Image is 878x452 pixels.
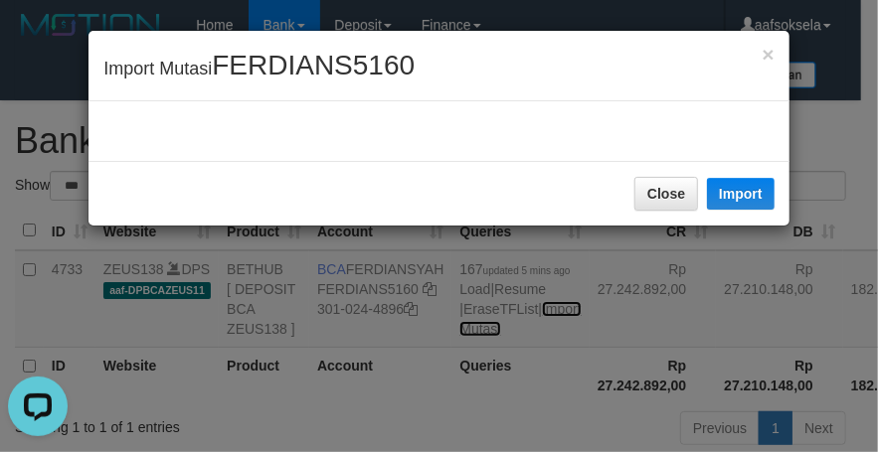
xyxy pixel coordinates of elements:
[212,50,415,80] span: FERDIANS5160
[634,177,698,211] button: Close
[762,43,774,66] span: ×
[103,59,415,78] span: Import Mutasi
[707,178,775,210] button: Import
[8,8,68,68] button: Open LiveChat chat widget
[762,44,774,65] button: Close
